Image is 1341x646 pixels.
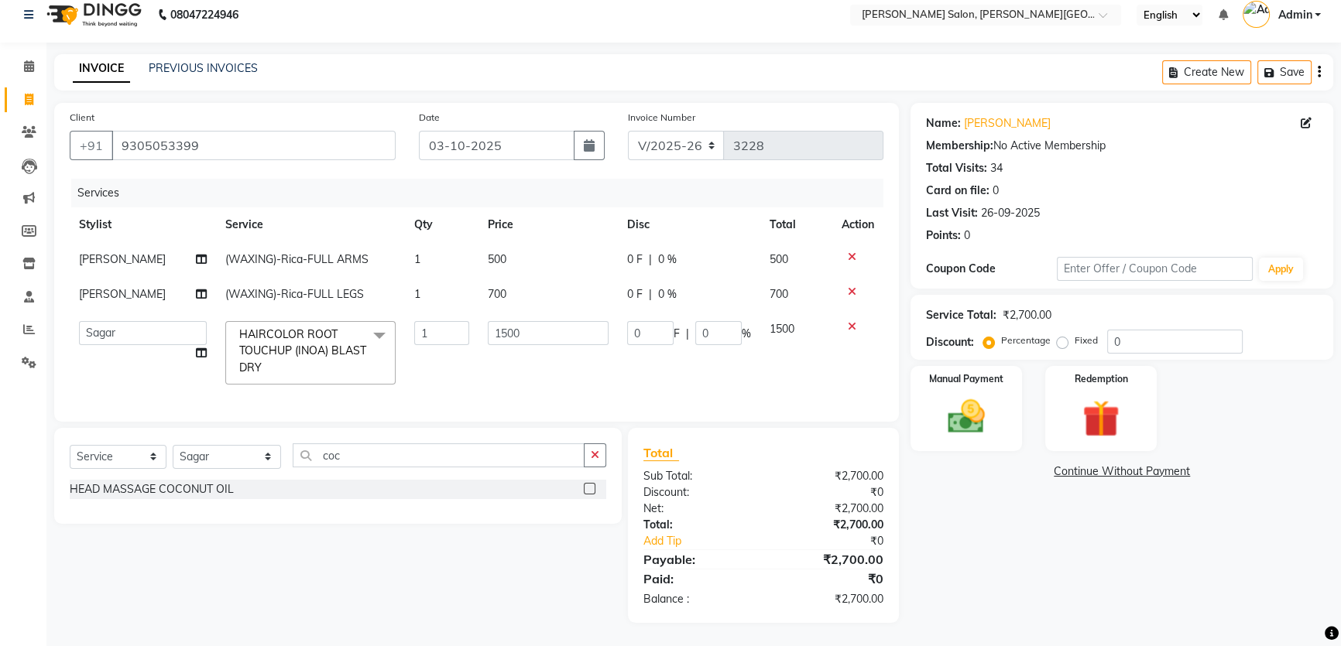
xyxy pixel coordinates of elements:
div: Membership: [926,138,993,154]
span: (WAXING)-Rica-FULL ARMS [225,252,369,266]
div: Points: [926,227,961,244]
span: 700 [770,287,788,301]
span: 500 [770,252,788,266]
label: Invoice Number [628,111,695,125]
div: Services [71,179,895,207]
span: [PERSON_NAME] [79,287,166,301]
button: Save [1257,60,1312,84]
label: Client [70,111,94,125]
label: Manual Payment [929,372,1003,386]
button: Create New [1162,60,1251,84]
div: 34 [990,160,1003,176]
div: HEAD MASSAGE COCONUT OIL [70,481,234,497]
label: Redemption [1075,372,1128,386]
span: 0 % [658,251,677,268]
button: Apply [1259,258,1303,281]
span: 1500 [770,322,794,336]
img: _gift.svg [1071,395,1131,442]
div: ₹2,700.00 [763,468,895,484]
th: Qty [405,207,478,242]
div: ₹2,700.00 [763,591,895,607]
div: 0 [993,183,999,199]
span: | [649,286,652,302]
div: No Active Membership [926,138,1318,154]
div: Total Visits: [926,160,987,176]
th: Disc [618,207,760,242]
div: Total: [632,517,763,533]
a: Continue Without Payment [914,463,1330,480]
div: Net: [632,501,763,517]
div: ₹0 [785,533,895,549]
div: Card on file: [926,183,989,199]
div: ₹2,700.00 [1003,307,1051,323]
input: Search or Scan [293,443,584,467]
div: Last Visit: [926,205,978,221]
div: ₹2,700.00 [763,501,895,517]
span: F [674,326,680,342]
input: Search by Name/Mobile/Email/Code [111,131,396,160]
span: 1 [414,287,420,301]
a: x [262,361,269,374]
span: (WAXING)-Rica-FULL LEGS [225,287,364,301]
div: Service Total: [926,307,996,323]
th: Total [760,207,832,242]
span: Total [643,445,679,461]
span: 0 F [627,286,643,302]
div: Discount: [632,484,763,501]
th: Action [832,207,883,242]
span: HAIRCOLOR ROOT TOUCHUP (INOA) BLAST DRY [239,327,366,374]
a: PREVIOUS INVOICES [149,61,258,75]
span: 0 % [658,286,677,302]
div: ₹0 [763,484,895,501]
div: ₹0 [763,569,895,588]
a: [PERSON_NAME] [964,115,1051,132]
th: Stylist [70,207,216,242]
label: Percentage [1001,333,1051,347]
span: 0 F [627,251,643,268]
label: Date [419,111,440,125]
th: Service [216,207,405,242]
span: 1 [414,252,420,266]
div: Paid: [632,569,763,588]
a: Add Tip [632,533,786,549]
div: Sub Total: [632,468,763,484]
img: Admin [1243,1,1270,28]
a: INVOICE [73,55,130,83]
div: Discount: [926,334,974,350]
div: ₹2,700.00 [763,550,895,569]
span: % [742,326,751,342]
span: | [686,326,689,342]
span: | [649,251,652,268]
span: Admin [1278,7,1312,23]
div: ₹2,700.00 [763,517,895,533]
span: [PERSON_NAME] [79,252,166,266]
div: Name: [926,115,961,132]
div: Coupon Code [926,261,1057,277]
button: +91 [70,131,113,160]
img: _cash.svg [936,395,996,438]
label: Fixed [1075,333,1098,347]
span: 700 [488,287,506,301]
div: 26-09-2025 [981,205,1040,221]
div: Balance : [632,591,763,607]
span: 500 [488,252,506,266]
input: Enter Offer / Coupon Code [1057,257,1253,281]
div: Payable: [632,550,763,569]
th: Price [478,207,618,242]
div: 0 [964,227,970,244]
